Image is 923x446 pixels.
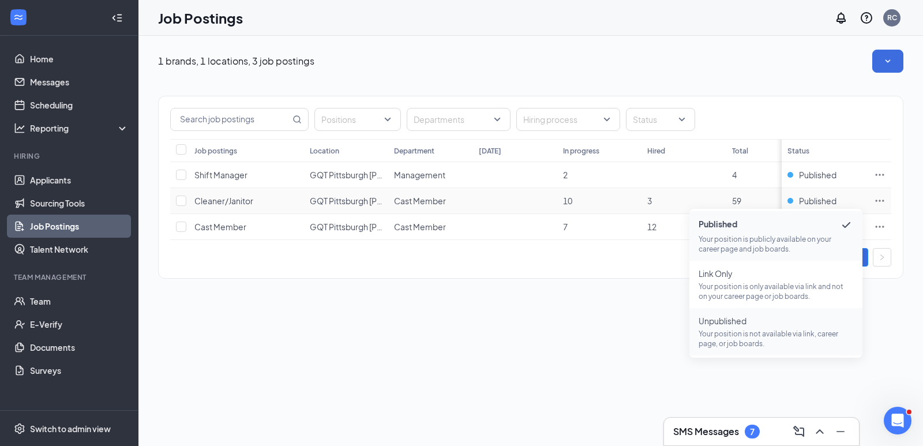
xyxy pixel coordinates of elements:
[30,238,129,261] a: Talent Network
[799,195,836,207] span: Published
[394,222,446,232] span: Cast Member
[388,162,472,188] td: Management
[388,188,472,214] td: Cast Member
[194,222,246,232] span: Cast Member
[30,93,129,117] a: Scheduling
[647,196,652,206] span: 3
[158,8,243,28] h1: Job Postings
[874,221,886,233] svg: Ellipses
[790,422,808,441] button: ComposeMessage
[750,427,755,437] div: 7
[30,313,129,336] a: E-Verify
[563,196,572,206] span: 10
[30,168,129,192] a: Applicants
[30,290,129,313] a: Team
[30,70,129,93] a: Messages
[394,146,434,156] div: Department
[874,195,886,207] svg: Ellipses
[726,139,811,162] th: Total
[884,407,911,434] iframe: Intercom live chat
[194,146,237,156] div: Job postings
[873,248,891,267] li: Next Page
[30,423,111,434] div: Switch to admin view
[14,122,25,134] svg: Analysis
[30,192,129,215] a: Sourcing Tools
[30,47,129,70] a: Home
[557,139,641,162] th: In progress
[834,11,848,25] svg: Notifications
[563,170,568,180] span: 2
[30,215,129,238] a: Job Postings
[14,272,126,282] div: Team Management
[699,315,853,327] span: Unpublished
[811,422,829,441] button: ChevronUp
[882,55,894,67] svg: SmallChevronDown
[831,422,850,441] button: Minimize
[30,122,129,134] div: Reporting
[30,336,129,359] a: Documents
[792,425,806,438] svg: ComposeMessage
[304,214,388,240] td: GQT Pittsburgh Mills Cinemas
[699,218,853,232] span: Published
[699,282,853,301] p: Your position is only available via link and not on your career page or job boards.
[304,188,388,214] td: GQT Pittsburgh Mills Cinemas
[310,222,470,232] span: GQT Pittsburgh [PERSON_NAME] Cinemas
[879,254,886,261] span: right
[673,425,739,438] h3: SMS Messages
[473,139,557,162] th: [DATE]
[310,196,470,206] span: GQT Pittsburgh [PERSON_NAME] Cinemas
[310,170,470,180] span: GQT Pittsburgh [PERSON_NAME] Cinemas
[839,218,853,232] svg: Checkmark
[14,151,126,161] div: Hiring
[111,12,123,24] svg: Collapse
[194,196,253,206] span: Cleaner/Janitor
[30,359,129,382] a: Surveys
[699,268,853,279] span: Link Only
[874,169,886,181] svg: Ellipses
[799,169,836,181] span: Published
[732,196,741,206] span: 59
[563,222,568,232] span: 7
[394,196,446,206] span: Cast Member
[14,423,25,434] svg: Settings
[310,146,339,156] div: Location
[887,13,897,23] div: RC
[873,248,891,267] button: right
[292,115,302,124] svg: MagnifyingGlass
[732,170,737,180] span: 4
[194,170,247,180] span: Shift Manager
[171,108,290,130] input: Search job postings
[699,329,853,348] p: Your position is not available via link, career page, or job boards.
[834,425,847,438] svg: Minimize
[641,139,726,162] th: Hired
[13,12,24,23] svg: WorkstreamLogo
[647,222,656,232] span: 12
[860,11,873,25] svg: QuestionInfo
[304,162,388,188] td: GQT Pittsburgh Mills Cinemas
[872,50,903,73] button: SmallChevronDown
[158,55,314,68] p: 1 brands, 1 locations, 3 job postings
[699,234,853,254] p: Your position is publicly available on your career page and job boards.
[782,139,868,162] th: Status
[394,170,445,180] span: Management
[388,214,472,240] td: Cast Member
[813,425,827,438] svg: ChevronUp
